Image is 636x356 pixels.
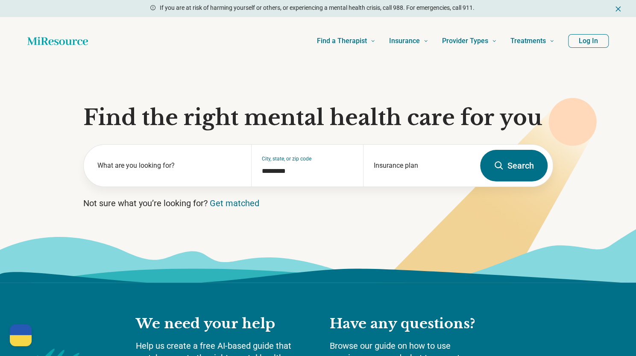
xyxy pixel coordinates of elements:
[389,24,428,58] a: Insurance
[136,315,313,333] h2: We need your help
[317,24,375,58] a: Find a Therapist
[83,105,553,131] h1: Find the right mental health care for you
[510,24,554,58] a: Treatments
[442,24,497,58] a: Provider Types
[480,150,548,181] button: Search
[568,34,609,48] button: Log In
[330,315,501,333] h2: Have any questions?
[317,35,367,47] span: Find a Therapist
[510,35,546,47] span: Treatments
[27,32,88,50] a: Home page
[83,197,553,209] p: Not sure what you’re looking for?
[97,160,241,171] label: What are you looking for?
[210,198,259,208] a: Get matched
[614,3,622,14] button: Dismiss
[160,3,475,12] p: If you are at risk of harming yourself or others, or experiencing a mental health crisis, call 98...
[442,35,488,47] span: Provider Types
[389,35,420,47] span: Insurance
